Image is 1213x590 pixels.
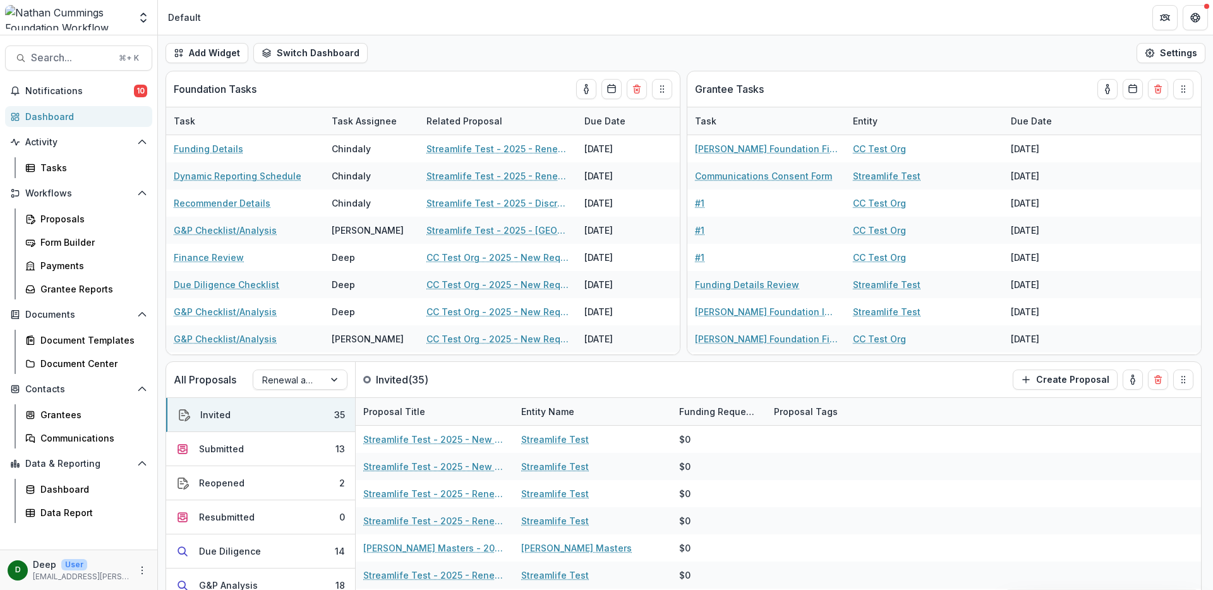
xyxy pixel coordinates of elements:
a: Dynamic Reporting Schedule [174,169,301,183]
div: Document Center [40,357,142,370]
a: Streamlife Test - 2025 - New Request Application [363,433,506,446]
button: Add Widget [166,43,248,63]
a: CC Test Org - 2025 - New Request Application [426,332,569,346]
div: Proposal Tags [766,405,845,418]
button: Calendar [601,79,622,99]
a: CC Test Org [853,196,906,210]
a: CC Test Org [853,142,906,155]
div: Due Diligence [199,545,261,558]
div: Task [687,107,845,135]
div: $0 [679,569,691,582]
div: Data Report [40,506,142,519]
p: [EMAIL_ADDRESS][PERSON_NAME][DOMAIN_NAME] [33,571,130,582]
a: Communications [20,428,152,449]
div: Task Assignee [324,107,419,135]
button: Search... [5,45,152,71]
div: Entity Name [514,398,672,425]
span: 10 [134,85,147,97]
a: G&P Checklist/Analysis [174,305,277,318]
a: [PERSON_NAME] Foundation Final Report [695,142,838,155]
a: Streamlife Test - 2025 - Renewal Request Application [363,569,506,582]
div: [DATE] [577,271,672,298]
button: Open entity switcher [135,5,152,30]
div: Funding Requested [672,398,766,425]
div: Entity Name [514,405,582,418]
div: Entity [845,107,1003,135]
a: Streamlife Test - 2025 - [GEOGRAPHIC_DATA]-[GEOGRAPHIC_DATA] Funding New Request Application [426,224,569,237]
button: Open Contacts [5,379,152,399]
a: Streamlife Test - 2025 - Renewal/Exit Grant Call Questions [426,142,569,155]
div: 2 [339,476,345,490]
div: Proposals [40,212,142,226]
div: Due Date [1003,107,1098,135]
a: #1 [695,196,704,210]
span: Documents [25,310,132,320]
div: Task Assignee [324,114,404,128]
button: Drag [1173,370,1193,390]
div: Proposal Title [356,405,433,418]
div: Proposal Tags [766,398,924,425]
a: Grantees [20,404,152,425]
div: Grantees [40,408,142,421]
div: [DATE] [577,325,672,352]
div: 35 [334,408,345,421]
button: More [135,563,150,578]
a: CC Test Org - 2025 - New Request Application [426,251,569,264]
div: Proposal Title [356,398,514,425]
a: Payments [20,255,152,276]
a: [PERSON_NAME] Foundation Final Report [695,332,838,346]
div: Funding Requested [672,405,766,418]
a: G&P Checklist/Analysis [174,332,277,346]
a: [PERSON_NAME] Foundation Interim Report [695,305,838,318]
div: Form Builder [40,236,142,249]
div: [DATE] [1003,217,1098,244]
button: Open Workflows [5,183,152,203]
button: Open Data & Reporting [5,454,152,474]
a: Communications Consent Form [695,169,832,183]
button: Switch Dashboard [253,43,368,63]
button: toggle-assigned-to-me [576,79,596,99]
div: [DATE] [577,244,672,271]
a: Streamlife Test [521,460,589,473]
a: Streamlife Test - 2025 - Renewal Request Application [363,514,506,527]
button: Open Documents [5,304,152,325]
button: Delete card [1148,370,1168,390]
div: [DATE] [577,352,672,380]
a: Funding Details [174,142,243,155]
div: Chindaly [332,196,371,210]
div: [DATE] [1003,352,1098,380]
a: Funding Details Review [695,278,799,291]
div: ⌘ + K [116,51,142,65]
a: Finance Review [174,251,244,264]
div: Related Proposal [419,114,510,128]
div: Deep [332,278,355,291]
p: Foundation Tasks [174,81,256,97]
div: Task [166,114,203,128]
div: $0 [679,541,691,555]
div: [DATE] [1003,162,1098,190]
div: Deep [332,251,355,264]
div: $0 [679,460,691,473]
div: Invited [200,408,231,421]
div: Document Templates [40,334,142,347]
a: Streamlife Test - 2025 - Renewal Request Application [363,487,506,500]
button: Settings [1137,43,1205,63]
a: Streamlife Test - 2025 - Renewal/Exit Grant Call Questions [426,169,569,183]
a: Streamlife Test - 2025 - New Request Application [363,460,506,473]
a: Streamlife Test [521,569,589,582]
nav: breadcrumb [163,8,206,27]
button: Drag [652,79,672,99]
div: [DATE] [577,162,672,190]
a: CC Test Org [853,332,906,346]
div: Task [687,114,724,128]
button: Notifications10 [5,81,152,101]
div: Due Date [1003,114,1059,128]
div: Deep [15,566,21,574]
button: Get Help [1183,5,1208,30]
div: $0 [679,487,691,500]
a: G&P Checklist/Analysis [174,224,277,237]
a: Streamlife Test [853,278,920,291]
